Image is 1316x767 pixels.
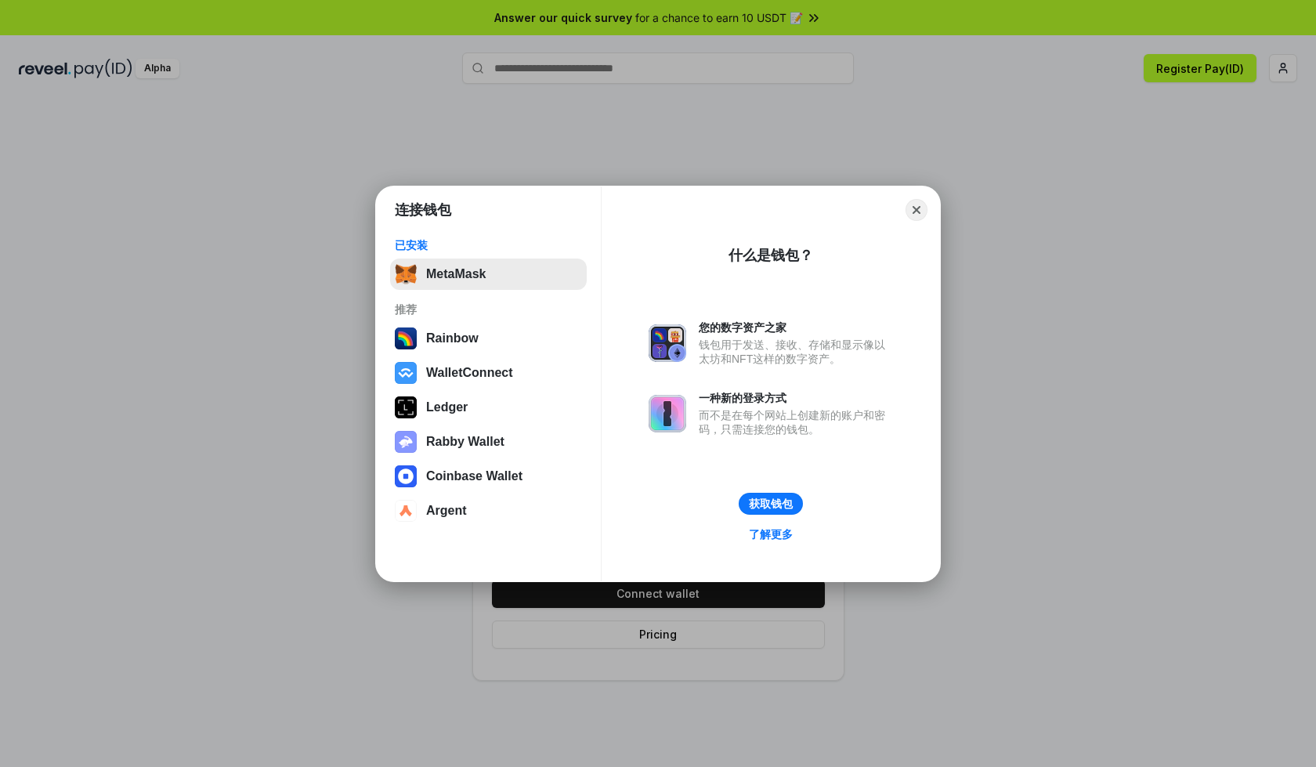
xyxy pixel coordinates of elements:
[426,504,467,518] div: Argent
[390,495,587,526] button: Argent
[426,400,468,414] div: Ledger
[390,323,587,354] button: Rainbow
[426,366,513,380] div: WalletConnect
[390,392,587,423] button: Ledger
[749,527,793,541] div: 了解更多
[395,362,417,384] img: svg+xml,%3Csvg%20width%3D%2228%22%20height%3D%2228%22%20viewBox%3D%220%200%2028%2028%22%20fill%3D...
[395,431,417,453] img: svg+xml,%3Csvg%20xmlns%3D%22http%3A%2F%2Fwww.w3.org%2F2000%2Fsvg%22%20fill%3D%22none%22%20viewBox...
[649,395,686,432] img: svg+xml,%3Csvg%20xmlns%3D%22http%3A%2F%2Fwww.w3.org%2F2000%2Fsvg%22%20fill%3D%22none%22%20viewBox...
[739,493,803,515] button: 获取钱包
[390,461,587,492] button: Coinbase Wallet
[699,391,893,405] div: 一种新的登录方式
[395,396,417,418] img: svg+xml,%3Csvg%20xmlns%3D%22http%3A%2F%2Fwww.w3.org%2F2000%2Fsvg%22%20width%3D%2228%22%20height%3...
[395,263,417,285] img: svg+xml,%3Csvg%20fill%3D%22none%22%20height%3D%2233%22%20viewBox%3D%220%200%2035%2033%22%20width%...
[395,500,417,522] img: svg+xml,%3Csvg%20width%3D%2228%22%20height%3D%2228%22%20viewBox%3D%220%200%2028%2028%22%20fill%3D...
[426,469,522,483] div: Coinbase Wallet
[749,497,793,511] div: 获取钱包
[426,331,479,346] div: Rainbow
[739,524,802,544] a: 了解更多
[699,408,893,436] div: 而不是在每个网站上创建新的账户和密码，只需连接您的钱包。
[699,320,893,335] div: 您的数字资产之家
[728,246,813,265] div: 什么是钱包？
[426,435,504,449] div: Rabby Wallet
[426,267,486,281] div: MetaMask
[390,357,587,389] button: WalletConnect
[395,201,451,219] h1: 连接钱包
[390,426,587,458] button: Rabby Wallet
[390,259,587,290] button: MetaMask
[699,338,893,366] div: 钱包用于发送、接收、存储和显示像以太坊和NFT这样的数字资产。
[395,238,582,252] div: 已安装
[649,324,686,362] img: svg+xml,%3Csvg%20xmlns%3D%22http%3A%2F%2Fwww.w3.org%2F2000%2Fsvg%22%20fill%3D%22none%22%20viewBox...
[906,199,927,221] button: Close
[395,327,417,349] img: svg+xml,%3Csvg%20width%3D%22120%22%20height%3D%22120%22%20viewBox%3D%220%200%20120%20120%22%20fil...
[395,465,417,487] img: svg+xml,%3Csvg%20width%3D%2228%22%20height%3D%2228%22%20viewBox%3D%220%200%2028%2028%22%20fill%3D...
[395,302,582,317] div: 推荐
